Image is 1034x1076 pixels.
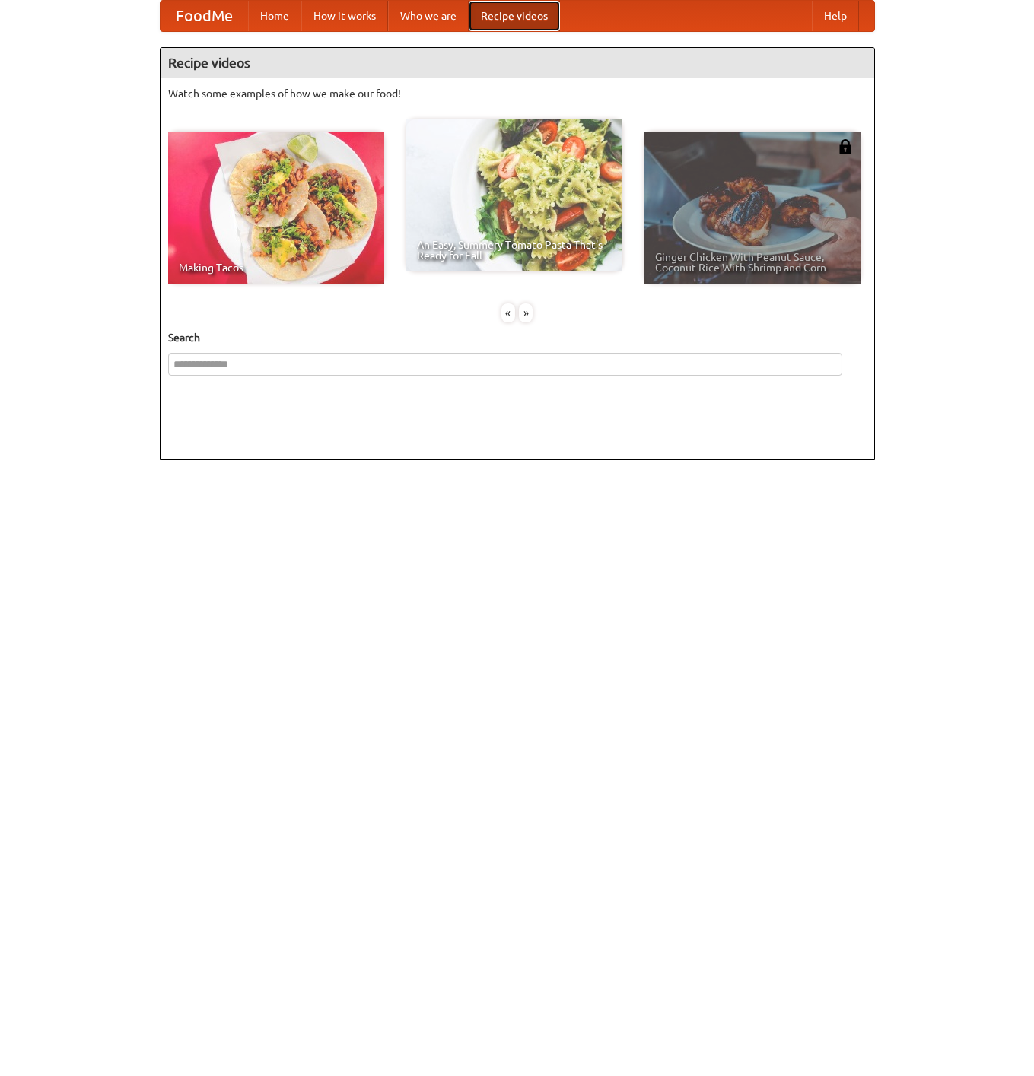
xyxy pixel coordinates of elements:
a: Who we are [388,1,469,31]
h4: Recipe videos [161,48,874,78]
h5: Search [168,330,867,345]
a: Help [812,1,859,31]
a: FoodMe [161,1,248,31]
span: An Easy, Summery Tomato Pasta That's Ready for Fall [417,240,612,261]
a: Recipe videos [469,1,560,31]
div: « [501,303,515,322]
a: How it works [301,1,388,31]
a: Making Tacos [168,132,384,284]
div: » [519,303,533,322]
a: Home [248,1,301,31]
span: Making Tacos [179,262,374,273]
img: 483408.png [838,139,853,154]
a: An Easy, Summery Tomato Pasta That's Ready for Fall [406,119,622,271]
p: Watch some examples of how we make our food! [168,86,867,101]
